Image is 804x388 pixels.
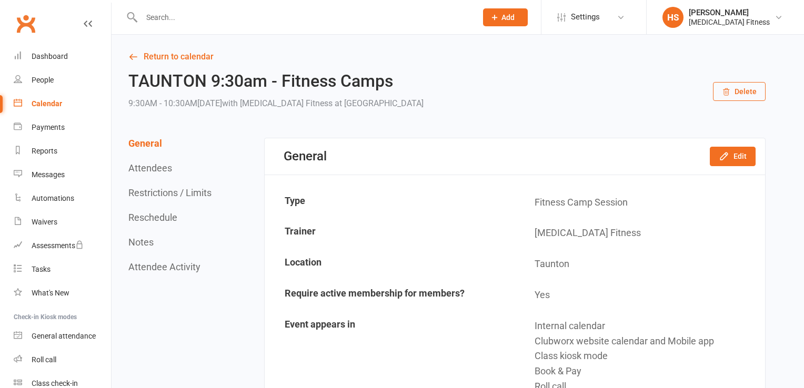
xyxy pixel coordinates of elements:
div: Calendar [32,99,62,108]
div: Reports [32,147,57,155]
td: Yes [516,280,765,310]
button: Delete [713,82,766,101]
div: Automations [32,194,74,202]
div: Class check-in [32,379,78,387]
a: General attendance kiosk mode [14,324,111,348]
a: Waivers [14,210,111,234]
a: Clubworx [13,11,39,37]
div: General [284,149,327,164]
button: Reschedule [128,212,177,223]
td: Trainer [266,218,515,248]
a: Tasks [14,258,111,281]
input: Search... [138,10,469,25]
div: Internal calendar [535,319,757,334]
div: General attendance [32,332,96,340]
div: Class kiosk mode [535,349,757,364]
button: Edit [710,147,756,166]
a: Reports [14,139,111,163]
div: [PERSON_NAME] [689,8,770,17]
span: Settings [571,5,600,29]
div: Tasks [32,265,51,273]
h2: TAUNTON 9:30am - Fitness Camps [128,72,424,90]
div: What's New [32,289,69,297]
div: Roll call [32,355,56,364]
span: at [GEOGRAPHIC_DATA] [335,98,424,108]
div: Dashboard [32,52,68,60]
a: People [14,68,111,92]
div: Messages [32,170,65,179]
div: 9:30AM - 10:30AM[DATE] [128,96,424,111]
td: [MEDICAL_DATA] Fitness [516,218,765,248]
button: Attendees [128,162,172,173]
div: Book & Pay [535,364,757,379]
td: Taunton [516,249,765,279]
div: HS [662,7,684,28]
a: Assessments [14,234,111,258]
span: with [MEDICAL_DATA] Fitness [222,98,333,108]
a: Roll call [14,348,111,372]
div: [MEDICAL_DATA] Fitness [689,17,770,27]
td: Type [266,188,515,218]
td: Location [266,249,515,279]
button: Restrictions / Limits [128,187,212,198]
button: Notes [128,237,154,248]
a: Dashboard [14,45,111,68]
span: Add [501,13,515,22]
button: General [128,138,162,149]
a: Return to calendar [128,49,766,64]
div: Assessments [32,241,84,250]
button: Add [483,8,528,26]
div: Clubworx website calendar and Mobile app [535,334,757,349]
div: Payments [32,123,65,131]
div: Waivers [32,218,57,226]
button: Attendee Activity [128,261,200,272]
a: Calendar [14,92,111,116]
td: Fitness Camp Session [516,188,765,218]
div: People [32,76,54,84]
a: Payments [14,116,111,139]
a: Automations [14,187,111,210]
td: Require active membership for members? [266,280,515,310]
a: What's New [14,281,111,305]
a: Messages [14,163,111,187]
